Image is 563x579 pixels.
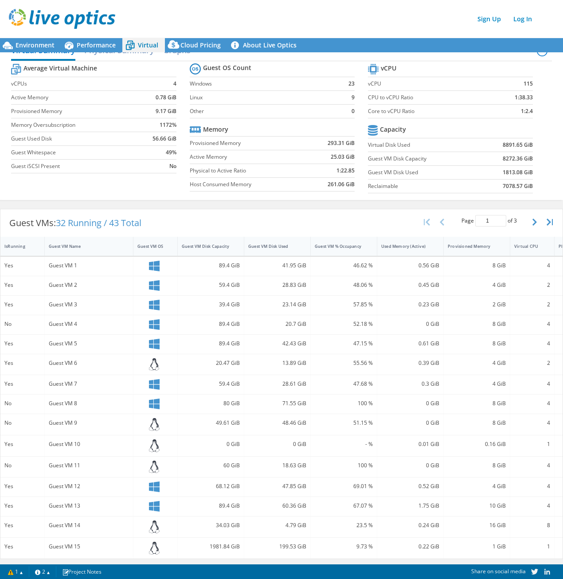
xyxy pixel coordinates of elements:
div: Yes [4,339,40,348]
div: Yes [4,542,40,552]
div: 8 GiB [448,339,506,348]
div: 0.39 GiB [381,358,439,368]
div: Guest VM 10 [49,439,129,449]
a: About Live Optics [227,38,303,52]
b: 9 [352,93,355,102]
label: Guest Used Disk [11,134,140,143]
div: 0 GiB [248,439,306,449]
label: Memory Oversubscription [11,121,140,129]
div: Yes [4,261,40,270]
a: Sign Up [473,12,505,25]
div: 1 [514,439,550,449]
div: 0 GiB [381,461,439,470]
div: 0 GiB [381,418,439,428]
label: Other [190,107,340,116]
b: Guest OS Count [203,63,251,72]
div: 18.63 GiB [248,461,306,470]
div: 4 GiB [448,481,506,491]
div: 1.75 GiB [381,501,439,511]
div: 69.01 % [315,481,373,491]
div: 0.16 GiB [448,439,506,449]
div: 46.62 % [315,261,373,270]
label: CPU to vCPU Ratio [368,93,489,102]
div: 8 GiB [448,319,506,329]
label: Active Memory [190,153,307,161]
b: 25.03 GiB [331,153,355,161]
span: 3 [514,217,517,224]
div: 48.06 % [315,280,373,290]
div: 89.4 GiB [182,501,240,511]
div: 59.4 GiB [182,280,240,290]
b: 1813.08 GiB [503,168,533,177]
div: 60 GiB [182,461,240,470]
div: Guest VM OS [137,243,163,249]
div: 1 GiB [448,542,506,552]
div: Guest VM Disk Used [248,243,296,249]
div: Yes [4,300,40,309]
div: Used Memory (Active) [381,243,429,249]
div: 23.5 % [315,520,373,530]
div: 1981.84 GiB [182,542,240,552]
div: Yes [4,501,40,511]
div: Guest VM 2 [49,280,129,290]
div: 4 [514,379,550,389]
div: 71.55 GiB [248,399,306,408]
div: Yes [4,280,40,290]
label: Linux [190,93,340,102]
div: Guest VM Disk Capacity [182,243,229,249]
div: 47.15 % [315,339,373,348]
div: Yes [4,481,40,491]
div: Guest VM 4 [49,319,129,329]
div: 39.4 GiB [182,300,240,309]
b: 4 [173,79,176,88]
div: 20.7 GiB [248,319,306,329]
div: 0.3 GiB [381,379,439,389]
div: 0.61 GiB [381,339,439,348]
div: Guest VM 14 [49,520,129,530]
label: Reclaimable [368,182,480,191]
div: 8 GiB [448,418,506,428]
div: 0 GiB [182,439,240,449]
label: Provisioned Memory [11,107,140,116]
div: 0.24 GiB [381,520,439,530]
span: Cloud Pricing [180,41,221,49]
div: Guest VM Name [49,243,118,249]
b: 49% [166,148,176,157]
div: Guest VM 11 [49,461,129,470]
div: Guest VM 9 [49,418,129,428]
div: 8 [514,520,550,530]
div: 4.79 GiB [248,520,306,530]
div: 42.43 GiB [248,339,306,348]
div: 89.4 GiB [182,319,240,329]
div: 4 [514,261,550,270]
b: 0.78 GiB [156,93,176,102]
div: Guest VM 5 [49,339,129,348]
div: 41.95 GiB [248,261,306,270]
span: 32 Running / 43 Total [56,217,141,229]
div: 0.01 GiB [381,439,439,449]
div: 0.23 GiB [381,300,439,309]
div: 4 [514,461,550,470]
b: 261.06 GiB [328,180,355,189]
b: 0 [352,107,355,116]
div: 47.85 GiB [248,481,306,491]
div: 1 [514,542,550,552]
div: 67.07 % [315,501,373,511]
div: Yes [4,379,40,389]
div: 4 [514,399,550,408]
div: 28.83 GiB [248,280,306,290]
div: Yes [4,439,40,449]
div: Guest VM 7 [49,379,129,389]
div: 0 GiB [381,399,439,408]
div: 47.68 % [315,379,373,389]
div: 199.53 GiB [248,542,306,552]
div: 100 % [315,461,373,470]
div: 16 GiB [448,520,506,530]
span: Performance [77,41,116,49]
label: Guest VM Disk Used [368,168,480,177]
div: Guest VM 12 [49,481,129,491]
div: 59.4 GiB [182,379,240,389]
b: 56.66 GiB [152,134,176,143]
b: No [169,162,176,171]
div: 60.36 GiB [248,501,306,511]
